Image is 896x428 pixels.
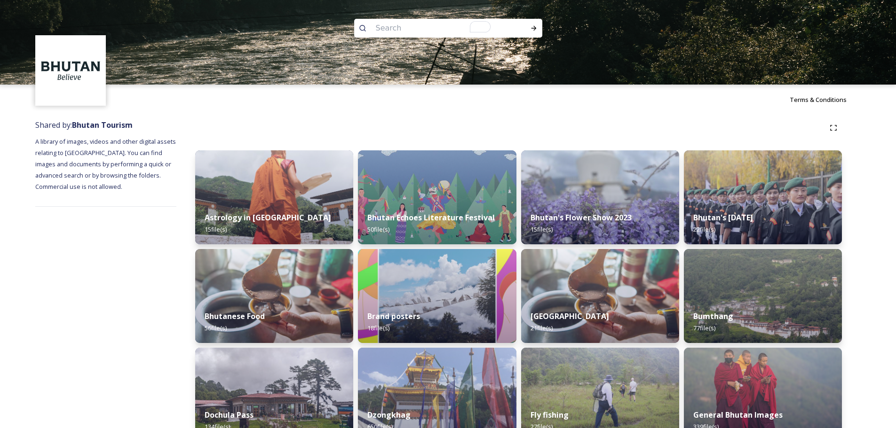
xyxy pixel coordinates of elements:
[693,324,715,332] span: 77 file(s)
[367,212,495,223] strong: Bhutan Echoes Literature Festival
[205,311,265,321] strong: Bhutanese Food
[205,225,227,233] span: 15 file(s)
[693,410,783,420] strong: General Bhutan Images
[531,410,569,420] strong: Fly fishing
[205,410,254,420] strong: Dochula Pass
[358,150,516,244] img: Bhutan%2520Echoes7.jpg
[531,324,553,332] span: 21 file(s)
[693,311,733,321] strong: Bumthang
[367,225,389,233] span: 50 file(s)
[531,225,553,233] span: 15 file(s)
[790,95,847,104] span: Terms & Conditions
[205,324,227,332] span: 56 file(s)
[35,137,177,191] span: A library of images, videos and other digital assets relating to [GEOGRAPHIC_DATA]. You can find ...
[521,249,679,343] img: Bumdeling%2520090723%2520by%2520Amp%2520Sripimanwat-4%25202.jpg
[531,212,632,223] strong: Bhutan's Flower Show 2023
[367,324,389,332] span: 18 file(s)
[684,249,842,343] img: Bumthang%2520180723%2520by%2520Amp%2520Sripimanwat-20.jpg
[693,225,715,233] span: 22 file(s)
[521,150,679,244] img: Bhutan%2520Flower%2520Show2.jpg
[205,212,331,223] strong: Astrology in [GEOGRAPHIC_DATA]
[37,37,105,105] img: BT_Logo_BB_Lockup_CMYK_High%2520Res.jpg
[371,18,500,39] input: To enrich screen reader interactions, please activate Accessibility in Grammarly extension settings
[531,311,609,321] strong: [GEOGRAPHIC_DATA]
[367,410,411,420] strong: Dzongkhag
[195,249,353,343] img: Bumdeling%2520090723%2520by%2520Amp%2520Sripimanwat-4.jpg
[367,311,420,321] strong: Brand posters
[693,212,753,223] strong: Bhutan's [DATE]
[195,150,353,244] img: _SCH1465.jpg
[72,120,133,130] strong: Bhutan Tourism
[684,150,842,244] img: Bhutan%2520National%2520Day10.jpg
[790,94,861,105] a: Terms & Conditions
[35,120,133,130] span: Shared by:
[358,249,516,343] img: Bhutan_Believe_800_1000_4.jpg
